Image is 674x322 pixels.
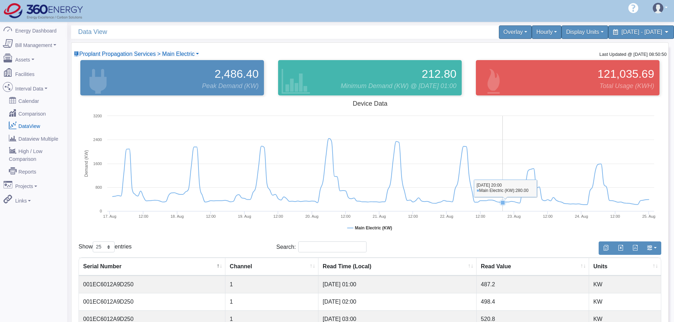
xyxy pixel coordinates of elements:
tspan: 20. Aug [305,214,318,218]
tspan: 19. Aug [238,214,251,218]
th: Read Time (Local) : activate to sort column ascending [318,258,477,276]
text: 1600 [93,162,102,166]
tspan: 22. Aug [440,214,453,218]
span: Device List [79,51,195,57]
span: 212.80 [422,65,456,82]
span: 121,035.69 [598,65,654,82]
text: 2400 [93,137,102,142]
button: Show/Hide Columns [642,241,661,255]
text: 12:00 [476,214,485,218]
button: Copy to clipboard [599,241,613,255]
td: 001EC6012A9D250 [79,293,225,310]
button: Generate PDF [628,241,643,255]
td: 001EC6012A9D250 [79,276,225,293]
span: Total Usage (KWH) [600,81,654,91]
tspan: Main Electric (KW) [355,226,392,230]
td: [DATE] 01:00 [318,276,477,293]
text: 12:00 [610,214,620,218]
label: Show entries [79,241,132,252]
label: Search: [276,241,367,252]
div: Hourly [532,25,561,39]
td: 498.4 [477,293,589,310]
td: 1 [225,276,318,293]
input: Search: [298,241,367,252]
select: Showentries [93,241,115,252]
span: Data View [78,25,374,39]
tspan: Demand (KW) [84,150,89,177]
td: [DATE] 02:00 [318,293,477,310]
tspan: Device Data [353,100,388,107]
text: 0 [100,209,102,213]
button: Export to Excel [613,241,628,255]
tspan: 18. Aug [171,214,184,218]
td: KW [589,276,661,293]
text: 12:00 [273,214,283,218]
span: Minimum Demand (KW) @ [DATE] 01:00 [341,81,456,91]
small: Last Updated @ [DATE] 08:50:50 [599,52,667,57]
td: KW [589,293,661,310]
tspan: 23. Aug [507,214,520,218]
text: 800 [96,185,102,189]
th: Units : activate to sort column ascending [589,258,661,276]
text: 3200 [93,114,102,118]
tspan: 25. Aug [642,214,655,218]
span: Peak Demand (KW) [202,81,259,91]
text: 12:00 [408,214,418,218]
div: Overlay [499,25,532,39]
text: 12:00 [139,214,149,218]
tspan: 17. Aug [103,214,116,218]
text: 12:00 [206,214,216,218]
td: 1 [225,293,318,310]
span: [DATE] - [DATE] [622,29,662,35]
th: Read Value : activate to sort column ascending [477,258,589,276]
tspan: 21. Aug [373,214,386,218]
a: Proplant Propagation Services > Main Electric [74,51,199,57]
img: user-3.svg [653,3,663,13]
td: 487.2 [477,276,589,293]
text: 12:00 [341,214,351,218]
tspan: 24. Aug [575,214,588,218]
th: Channel : activate to sort column ascending [225,258,318,276]
span: 2,486.40 [214,65,259,82]
div: Display Units [561,25,608,39]
th: Serial Number : activate to sort column descending [79,258,225,276]
text: 12:00 [543,214,553,218]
